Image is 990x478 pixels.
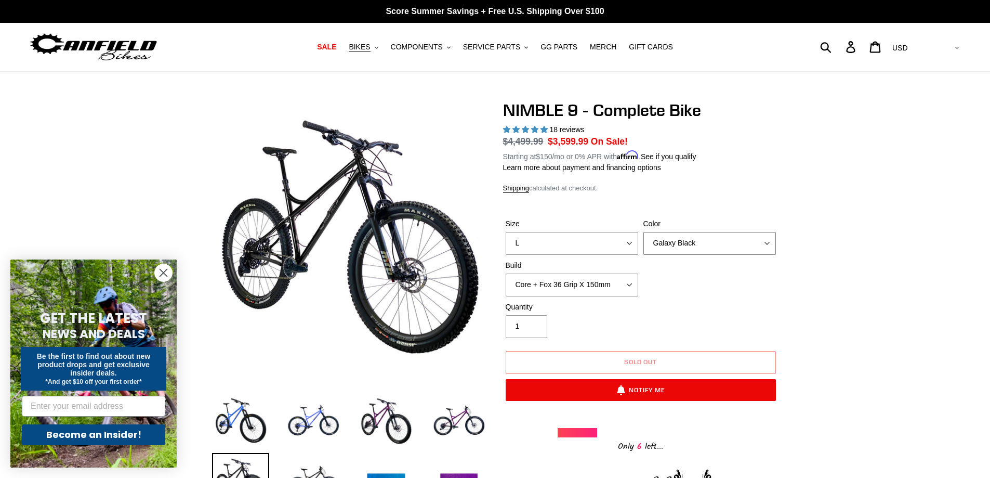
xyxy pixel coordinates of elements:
[458,40,533,54] button: SERVICE PARTS
[344,40,383,54] button: BIKES
[634,440,645,453] span: 6
[506,302,638,313] label: Quantity
[643,218,776,229] label: Color
[585,40,622,54] a: MERCH
[22,396,165,417] input: Enter your email address
[430,393,487,450] img: Load image into Gallery viewer, NIMBLE 9 - Complete Bike
[503,149,696,162] p: Starting at /mo or 0% APR with .
[312,40,341,54] a: SALE
[536,152,552,161] span: $150
[45,378,141,385] span: *And get $10 off your first order*
[549,125,584,134] span: 18 reviews
[503,163,661,172] a: Learn more about payment and financing options
[40,309,147,328] span: GET THE LATEST
[503,184,530,193] a: Shipping
[503,136,544,147] s: $4,499.99
[349,43,370,51] span: BIKES
[624,358,657,366] span: Sold out
[503,100,778,120] h1: NIMBLE 9 - Complete Bike
[540,43,577,51] span: GG PARTS
[641,152,696,161] a: See if you qualify - Learn more about Affirm Financing (opens in modal)
[624,40,678,54] a: GIFT CARDS
[506,379,776,401] button: Notify Me
[506,260,638,271] label: Build
[37,352,151,377] span: Be the first to find out about new product drops and get exclusive insider deals.
[503,125,550,134] span: 4.89 stars
[154,264,173,282] button: Close dialog
[358,393,415,450] img: Load image into Gallery viewer, NIMBLE 9 - Complete Bike
[629,43,673,51] span: GIFT CARDS
[617,151,639,160] span: Affirm
[391,43,443,51] span: COMPONENTS
[591,135,628,148] span: On Sale!
[503,183,778,193] div: calculated at checkout.
[826,35,852,58] input: Search
[29,31,159,63] img: Canfield Bikes
[548,136,588,147] span: $3,599.99
[317,43,336,51] span: SALE
[506,218,638,229] label: Size
[22,424,165,445] button: Become an Insider!
[590,43,616,51] span: MERCH
[463,43,520,51] span: SERVICE PARTS
[558,437,724,454] div: Only left...
[506,351,776,374] button: Sold out
[212,393,269,450] img: Load image into Gallery viewer, NIMBLE 9 - Complete Bike
[43,326,145,342] span: NEWS AND DEALS
[386,40,456,54] button: COMPONENTS
[285,393,342,450] img: Load image into Gallery viewer, NIMBLE 9 - Complete Bike
[535,40,583,54] a: GG PARTS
